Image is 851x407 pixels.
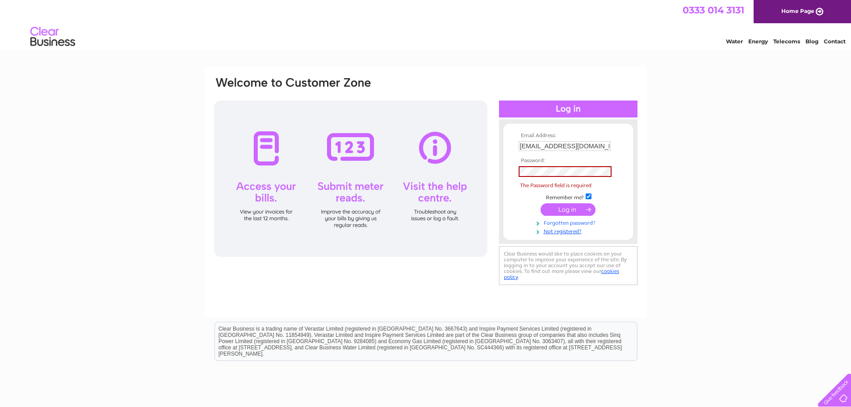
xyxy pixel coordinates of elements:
a: Water [726,38,743,45]
th: Email Address: [516,133,620,139]
td: Remember me? [516,192,620,201]
a: Not registered? [519,227,620,235]
a: Contact [824,38,846,45]
a: Blog [805,38,818,45]
a: Forgotten password? [519,218,620,227]
div: Clear Business is a trading name of Verastar Limited (registered in [GEOGRAPHIC_DATA] No. 3667643... [215,5,637,43]
th: Password: [516,158,620,164]
img: logo.png [30,23,75,50]
a: Energy [748,38,768,45]
input: Submit [541,203,595,216]
a: Telecoms [773,38,800,45]
div: Clear Business would like to place cookies on your computer to improve your experience of the sit... [499,246,637,285]
span: The Password field is required [520,182,591,189]
a: cookies policy [504,268,619,280]
a: 0333 014 3131 [683,4,744,16]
